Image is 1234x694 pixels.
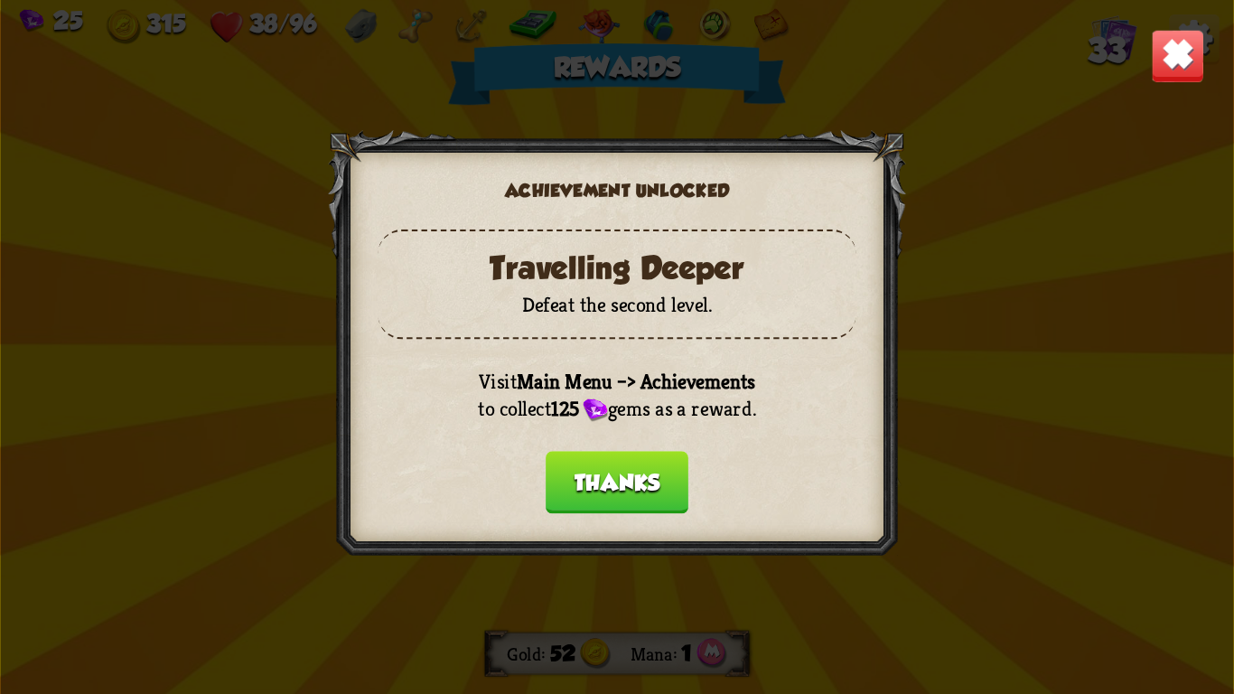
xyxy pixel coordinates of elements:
[546,451,688,513] button: Thanks
[378,291,855,318] p: Defeat the second level.
[378,180,855,200] h3: Achievement unlocked
[551,396,580,421] b: 125
[378,368,855,422] p: Visit to collect gems as a reward.
[1151,29,1205,83] img: Close_Button.png
[378,250,855,286] h2: Travelling Deeper
[517,370,754,395] b: Main Menu –> Achievements
[583,399,607,422] img: Gem.png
